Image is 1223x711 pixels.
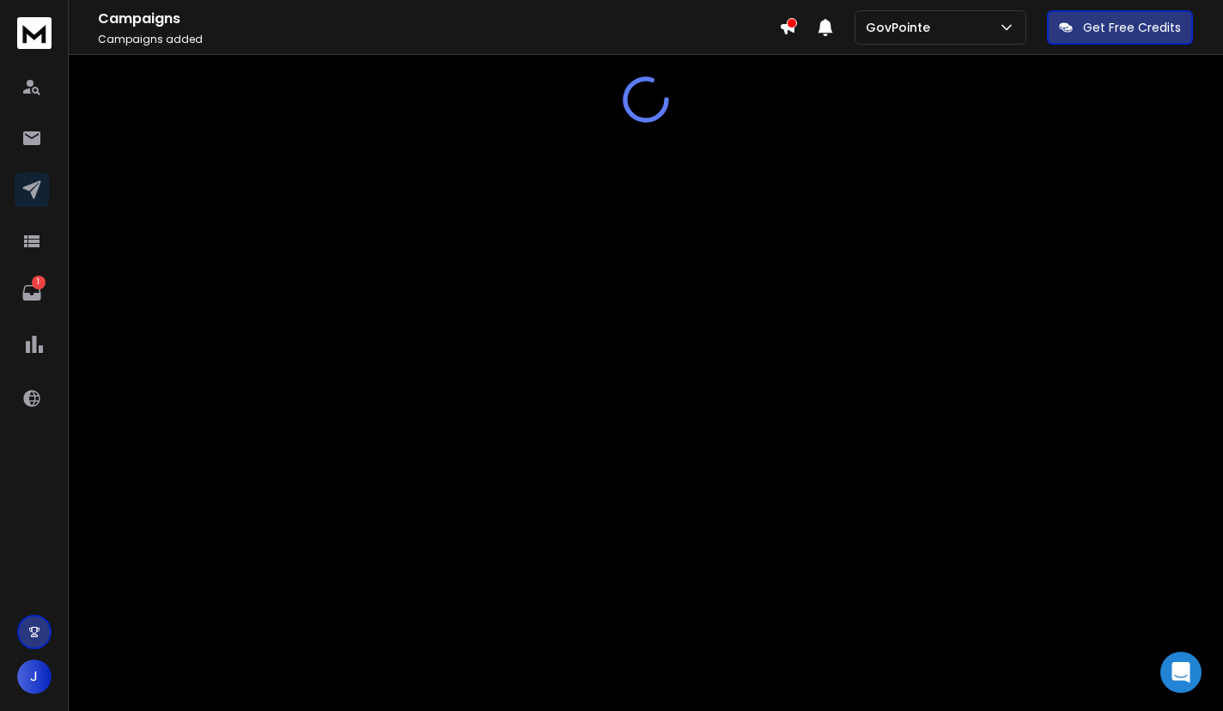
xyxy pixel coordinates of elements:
[1083,19,1181,36] p: Get Free Credits
[17,659,52,694] button: J
[98,9,779,29] h1: Campaigns
[866,19,937,36] p: GovPointe
[1160,652,1202,693] div: Open Intercom Messenger
[98,33,779,46] p: Campaigns added
[1047,10,1193,45] button: Get Free Credits
[17,17,52,49] img: logo
[32,276,46,289] p: 1
[15,276,49,310] a: 1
